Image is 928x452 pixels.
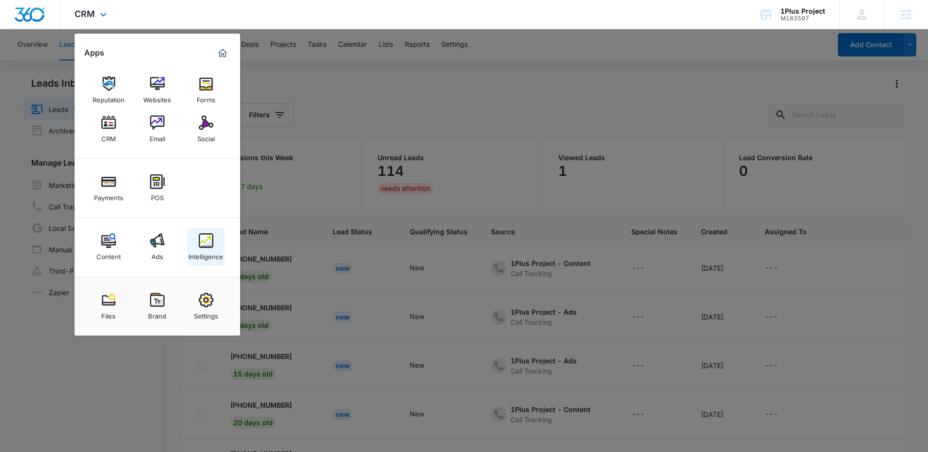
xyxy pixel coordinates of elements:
[139,228,176,265] a: Ads
[189,248,223,261] div: Intelligence
[780,15,825,22] div: account id
[148,307,166,320] div: Brand
[139,72,176,109] a: Websites
[101,307,115,320] div: Files
[90,228,127,265] a: Content
[84,48,104,57] h2: Apps
[188,288,225,325] a: Settings
[194,307,218,320] div: Settings
[152,248,163,261] div: Ads
[90,72,127,109] a: Reputation
[93,91,125,104] div: Reputation
[101,130,116,143] div: CRM
[188,72,225,109] a: Forms
[143,91,171,104] div: Websites
[150,130,165,143] div: Email
[151,189,164,202] div: POS
[94,189,123,202] div: Payments
[139,111,176,148] a: Email
[197,91,215,104] div: Forms
[90,288,127,325] a: Files
[139,169,176,207] a: POS
[139,288,176,325] a: Brand
[90,111,127,148] a: CRM
[780,7,825,15] div: account name
[96,248,121,261] div: Content
[197,130,215,143] div: Social
[75,9,95,19] span: CRM
[188,111,225,148] a: Social
[215,45,230,61] a: Marketing 360® Dashboard
[188,228,225,265] a: Intelligence
[90,169,127,207] a: Payments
